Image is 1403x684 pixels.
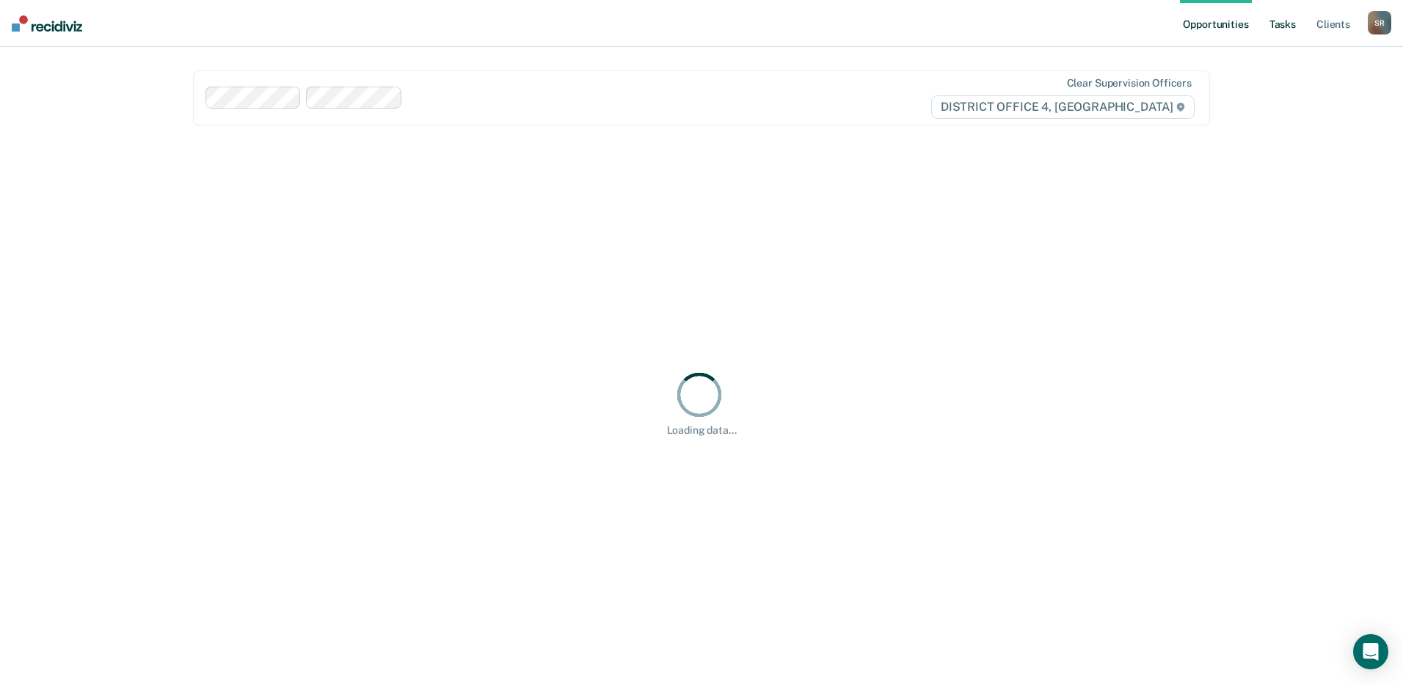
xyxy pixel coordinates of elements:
div: Loading data... [667,424,737,437]
div: S R [1368,11,1391,34]
div: Clear supervision officers [1067,77,1192,90]
button: SR [1368,11,1391,34]
img: Recidiviz [12,15,82,32]
span: DISTRICT OFFICE 4, [GEOGRAPHIC_DATA] [931,95,1195,119]
div: Open Intercom Messenger [1353,634,1388,669]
